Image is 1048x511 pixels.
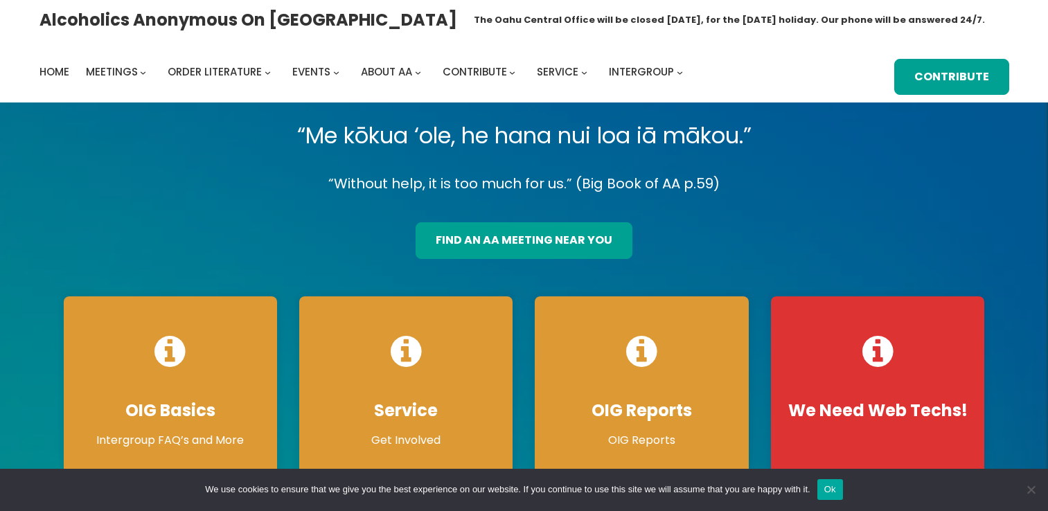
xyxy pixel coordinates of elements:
[609,64,674,79] span: Intergroup
[677,69,683,75] button: Intergroup submenu
[474,13,985,27] h1: The Oahu Central Office will be closed [DATE], for the [DATE] holiday. Our phone will be answered...
[78,400,263,421] h4: OIG Basics
[205,483,810,496] span: We use cookies to ensure that we give you the best experience on our website. If you continue to ...
[39,64,69,79] span: Home
[537,64,578,79] span: Service
[785,400,970,421] h4: We Need Web Techs!
[39,62,69,82] a: Home
[415,69,421,75] button: About AA submenu
[168,64,262,79] span: Order Literature
[39,62,688,82] nav: Intergroup
[581,69,587,75] button: Service submenu
[86,62,138,82] a: Meetings
[78,432,263,449] p: Intergroup FAQ’s and More
[1024,483,1038,496] span: No
[39,5,457,35] a: Alcoholics Anonymous on [GEOGRAPHIC_DATA]
[443,62,507,82] a: Contribute
[313,432,499,449] p: Get Involved
[53,172,996,196] p: “Without help, it is too much for us.” (Big Book of AA p.59)
[333,69,339,75] button: Events submenu
[443,64,507,79] span: Contribute
[265,69,271,75] button: Order Literature submenu
[292,62,330,82] a: Events
[537,62,578,82] a: Service
[140,69,146,75] button: Meetings submenu
[53,116,996,155] p: “Me kōkua ‘ole, he hana nui loa iā mākou.”
[313,400,499,421] h4: Service
[549,400,734,421] h4: OIG Reports
[509,69,515,75] button: Contribute submenu
[361,62,412,82] a: About AA
[549,432,734,449] p: OIG Reports
[416,222,632,259] a: find an aa meeting near you
[361,64,412,79] span: About AA
[894,59,1009,96] a: Contribute
[292,64,330,79] span: Events
[609,62,674,82] a: Intergroup
[817,479,843,500] button: Ok
[86,64,138,79] span: Meetings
